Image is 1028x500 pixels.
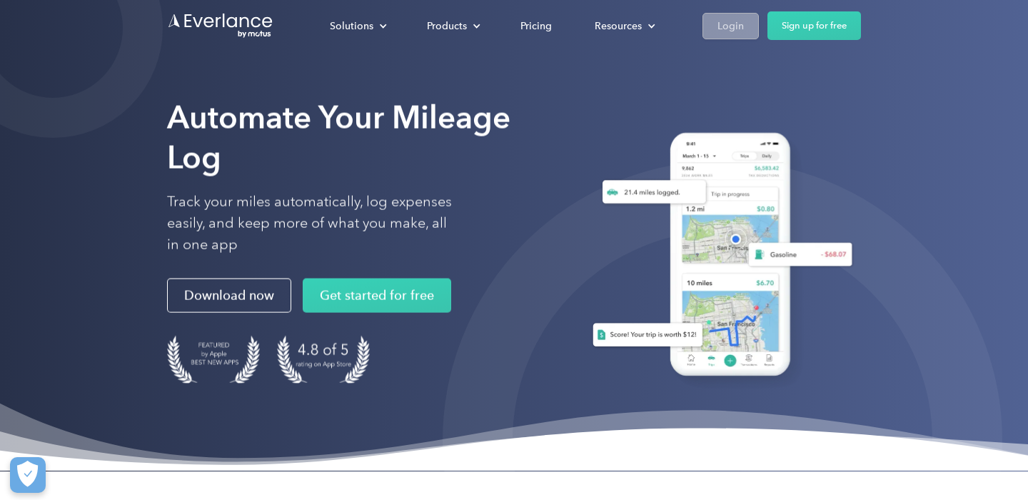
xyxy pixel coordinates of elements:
[702,13,759,39] a: Login
[575,122,861,393] img: Everlance, mileage tracker app, expense tracking app
[580,14,667,39] div: Resources
[520,17,552,35] div: Pricing
[595,17,642,35] div: Resources
[506,14,566,39] a: Pricing
[167,12,274,39] a: Go to homepage
[10,457,46,493] button: Cookies Settings
[167,191,453,256] p: Track your miles automatically, log expenses easily, and keep more of what you make, all in one app
[316,14,398,39] div: Solutions
[427,17,467,35] div: Products
[303,279,451,313] a: Get started for free
[767,11,861,40] a: Sign up for free
[717,17,744,35] div: Login
[330,17,373,35] div: Solutions
[277,336,370,384] img: 4.9 out of 5 stars on the app store
[413,14,492,39] div: Products
[167,279,291,313] a: Download now
[167,336,260,384] img: Badge for Featured by Apple Best New Apps
[167,99,510,176] strong: Automate Your Mileage Log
